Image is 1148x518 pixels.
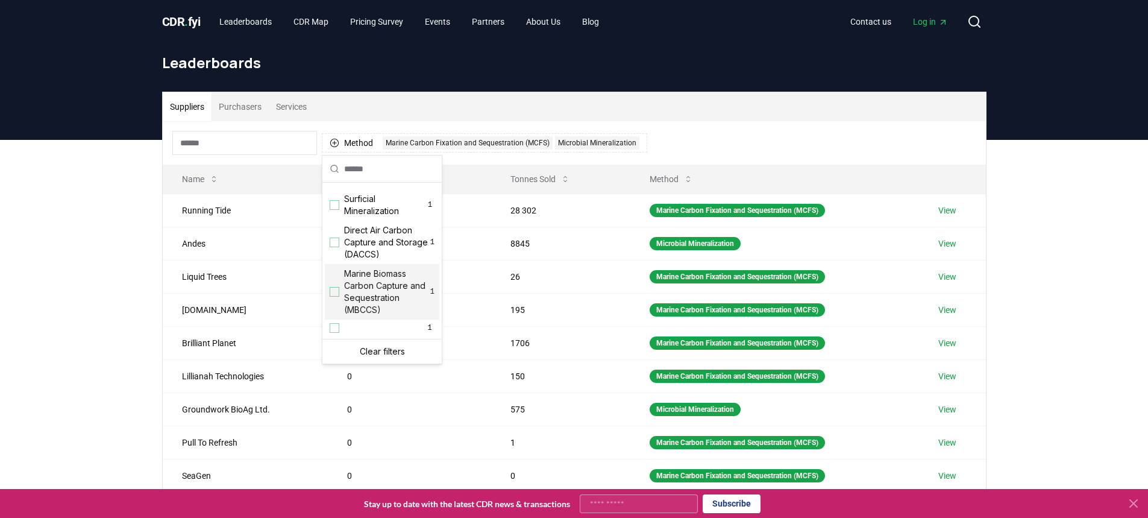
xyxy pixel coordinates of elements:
a: Partners [462,11,514,33]
span: 1 [425,200,434,210]
a: View [938,238,956,250]
td: 0 [491,459,630,492]
td: Liquid Trees [163,260,328,293]
a: Log in [903,11,958,33]
td: 195 [491,293,630,326]
button: Suppliers [163,92,212,121]
div: Marine Carbon Fixation and Sequestration (MCFS) [650,370,825,383]
div: Clear filters [325,342,439,361]
a: About Us [516,11,570,33]
td: [DOMAIN_NAME] [163,293,328,326]
a: View [938,271,956,283]
td: Brilliant Planet [163,326,328,359]
a: Pricing Survey [340,11,413,33]
span: Marine Biomass Carbon Capture and Sequestration (MBCCS) [344,268,430,316]
div: Microbial Mineralization [650,403,741,416]
td: Lillianah Technologies [163,359,328,393]
a: View [938,370,956,382]
span: 1 [430,238,434,247]
td: 28 302 [491,194,630,227]
td: 26 [491,260,630,293]
nav: Main [841,11,958,33]
span: Direct Air Carbon Capture and Storage (DACCS) [344,224,430,261]
button: Services [269,92,314,121]
td: 150 [491,359,630,393]
div: Marine Carbon Fixation and Sequestration (MCFS) [650,336,825,350]
div: Marine Carbon Fixation and Sequestration (MCFS) [650,270,825,283]
a: Events [415,11,460,33]
a: View [938,204,956,216]
div: Marine Carbon Fixation and Sequestration (MCFS) [650,303,825,317]
div: Marine Carbon Fixation and Sequestration (MCFS) [650,436,825,449]
td: 8845 [491,227,630,260]
td: 0 [328,393,492,426]
a: Leaderboards [210,11,281,33]
nav: Main [210,11,609,33]
span: . [184,14,188,29]
a: Contact us [841,11,901,33]
td: Running Tide [163,194,328,227]
td: Groundwork BioAg Ltd. [163,393,328,426]
button: Purchasers [212,92,269,121]
a: View [938,470,956,482]
td: 1706 [491,326,630,359]
span: 1 [425,323,434,333]
a: View [938,337,956,349]
td: SeaGen [163,459,328,492]
td: 575 [491,393,630,426]
div: Marine Carbon Fixation and Sequestration (MCFS) [650,469,825,482]
td: 0 [328,359,492,393]
a: View [938,437,956,449]
span: CDR fyi [162,14,201,29]
a: View [938,403,956,415]
a: Blog [572,11,609,33]
button: MethodMarine Carbon Fixation and Sequestration (MCFS)Microbial Mineralization [322,133,647,153]
td: 1 [491,426,630,459]
button: Method [640,167,703,191]
div: Microbial Mineralization [650,237,741,250]
span: Log in [913,16,948,28]
span: Surficial Mineralization [344,193,425,217]
a: CDR Map [284,11,338,33]
div: Microbial Mineralization [555,136,639,150]
button: Tonnes Sold [501,167,580,191]
button: Name [172,167,228,191]
h1: Leaderboards [162,53,986,72]
div: Marine Carbon Fixation and Sequestration (MCFS) [650,204,825,217]
td: Pull To Refresh [163,426,328,459]
div: Marine Carbon Fixation and Sequestration (MCFS) [383,136,553,150]
span: 1 [430,287,434,297]
td: 0 [328,426,492,459]
td: 0 [328,459,492,492]
a: View [938,304,956,316]
td: Andes [163,227,328,260]
a: CDR.fyi [162,13,201,30]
